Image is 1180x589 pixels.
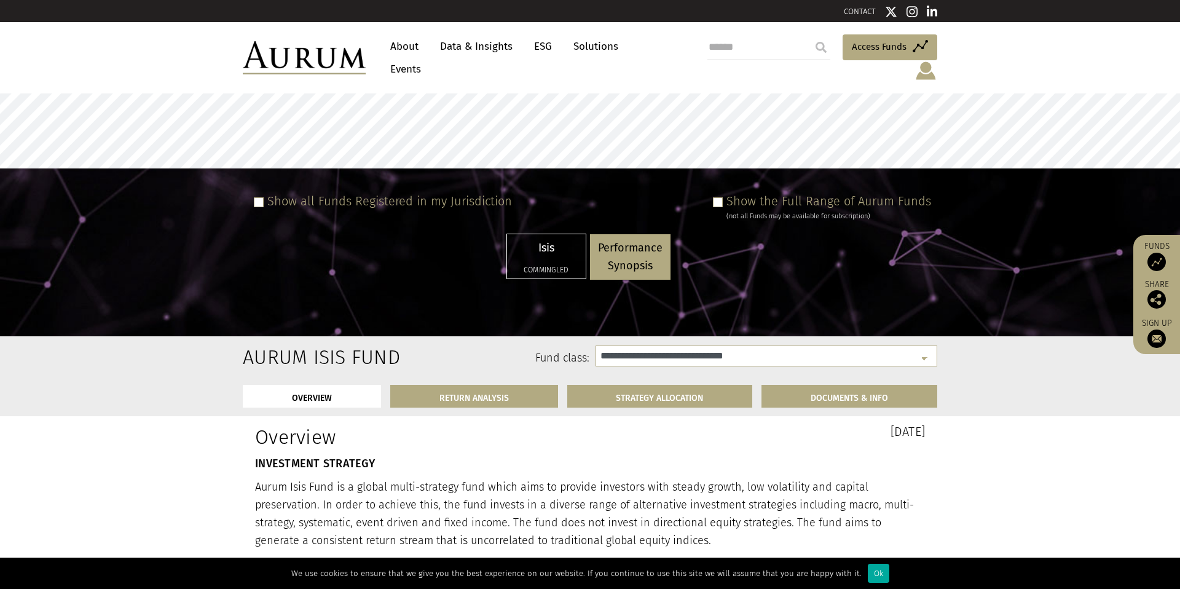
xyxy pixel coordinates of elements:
[384,58,421,81] a: Events
[843,34,937,60] a: Access Funds
[852,39,907,54] span: Access Funds
[434,35,519,58] a: Data & Insights
[384,35,425,58] a: About
[255,457,375,470] strong: INVESTMENT STRATEGY
[515,266,578,274] h5: Commingled
[267,194,512,208] label: Show all Funds Registered in my Jurisdiction
[1147,330,1166,348] img: Sign up to our newsletter
[914,60,937,81] img: account-icon.svg
[1147,253,1166,271] img: Access Funds
[726,211,931,222] div: (not all Funds may be available for subscription)
[907,6,918,18] img: Instagram icon
[927,6,938,18] img: Linkedin icon
[243,41,366,74] img: Aurum
[567,385,753,408] a: STRATEGY ALLOCATION
[885,6,897,18] img: Twitter icon
[1139,318,1174,348] a: Sign up
[528,35,558,58] a: ESG
[726,194,931,208] label: Show the Full Range of Aurum Funds
[1139,241,1174,271] a: Funds
[761,385,937,408] a: DOCUMENTS & INFO
[1139,280,1174,309] div: Share
[255,478,925,549] p: Aurum Isis Fund is a global multi-strategy fund which aims to provide investors with steady growt...
[515,239,578,257] p: Isis
[361,350,589,366] label: Fund class:
[567,35,624,58] a: Solutions
[868,564,889,583] div: Ok
[809,35,833,60] input: Submit
[1147,290,1166,309] img: Share this post
[255,425,581,449] h1: Overview
[844,7,876,16] a: CONTACT
[598,239,663,275] p: Performance Synopsis
[390,385,558,408] a: RETURN ANALYSIS
[599,425,925,438] h3: [DATE]
[243,346,343,369] h2: Aurum Isis Fund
